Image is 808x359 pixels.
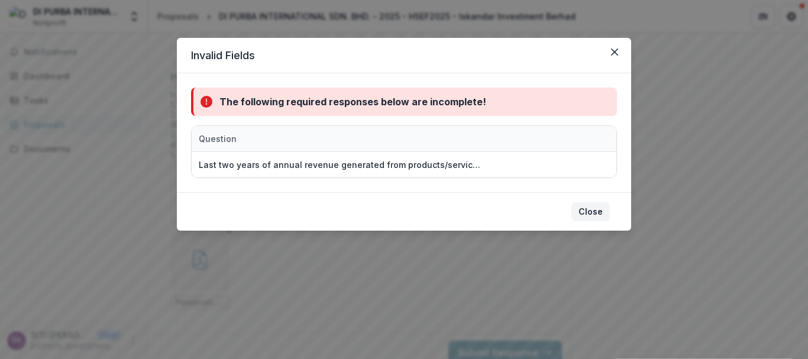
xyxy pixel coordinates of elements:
[571,202,610,221] button: Close
[219,95,486,109] div: The following required responses below are incomplete!
[605,43,624,62] button: Close
[199,159,480,171] div: Last two years of annual revenue generated from products/services. Please provide the latest audi...
[177,38,631,73] header: Invalid Fields
[192,126,487,151] div: Question
[192,132,244,145] div: Question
